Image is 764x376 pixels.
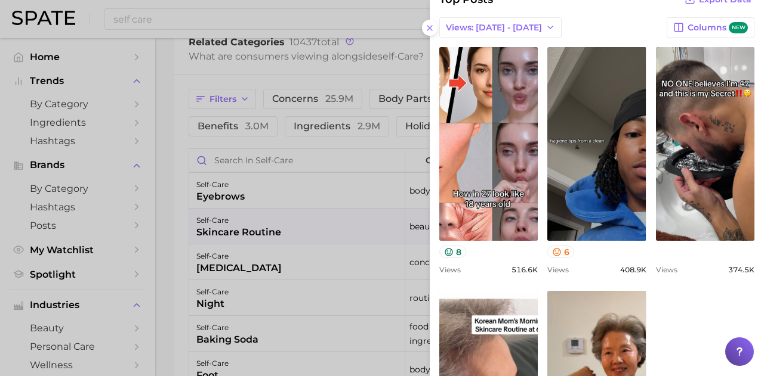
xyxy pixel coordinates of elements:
[547,265,569,274] span: Views
[512,265,538,274] span: 516.6k
[446,23,542,33] span: Views: [DATE] - [DATE]
[547,246,574,258] button: 6
[439,265,461,274] span: Views
[729,22,748,33] span: new
[688,22,748,33] span: Columns
[728,265,754,274] span: 374.5k
[439,246,466,258] button: 8
[667,17,754,38] button: Columnsnew
[439,17,562,38] button: Views: [DATE] - [DATE]
[656,265,677,274] span: Views
[620,265,646,274] span: 408.9k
